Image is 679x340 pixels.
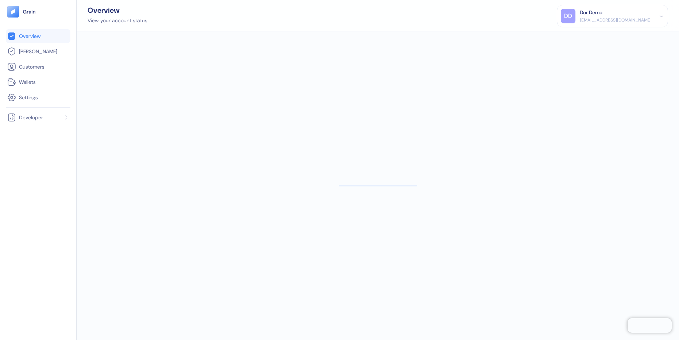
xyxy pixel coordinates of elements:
[7,93,69,102] a: Settings
[7,62,69,71] a: Customers
[7,32,69,40] a: Overview
[561,9,575,23] div: DD
[19,32,40,40] span: Overview
[19,78,36,86] span: Wallets
[580,9,602,16] div: Dor Demo
[7,6,19,18] img: logo-tablet-V2.svg
[19,48,57,55] span: [PERSON_NAME]
[19,63,44,70] span: Customers
[7,78,69,86] a: Wallets
[88,17,147,24] div: View your account status
[23,9,36,14] img: logo
[628,318,672,333] iframe: Chatra live chat
[19,114,43,121] span: Developer
[580,17,652,23] div: [EMAIL_ADDRESS][DOMAIN_NAME]
[88,7,147,14] div: Overview
[19,94,38,101] span: Settings
[7,47,69,56] a: [PERSON_NAME]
